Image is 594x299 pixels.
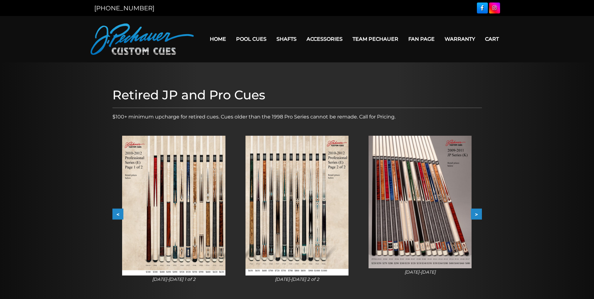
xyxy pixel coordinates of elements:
button: > [471,209,482,220]
button: < [112,209,123,220]
a: Pool Cues [231,31,271,47]
i: [DATE]-[DATE] 2 of 2 [275,276,319,282]
a: Home [205,31,231,47]
img: Pechauer Custom Cues [90,24,194,55]
h1: Retired JP and Pro Cues [112,87,482,102]
i: [DATE]-[DATE] [405,269,436,275]
a: Shafts [271,31,302,47]
a: Team Pechauer [348,31,403,47]
a: [PHONE_NUMBER] [94,4,154,12]
p: $100+ minimum upcharge for retired cues. Cues older than the 1998 Pro Series cannot be remade. Ca... [112,113,482,121]
a: Warranty [440,31,480,47]
a: Cart [480,31,504,47]
a: Accessories [302,31,348,47]
a: Fan Page [403,31,440,47]
i: [DATE]-[DATE] 1 of 2 [152,276,195,282]
div: Carousel Navigation [112,209,482,220]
